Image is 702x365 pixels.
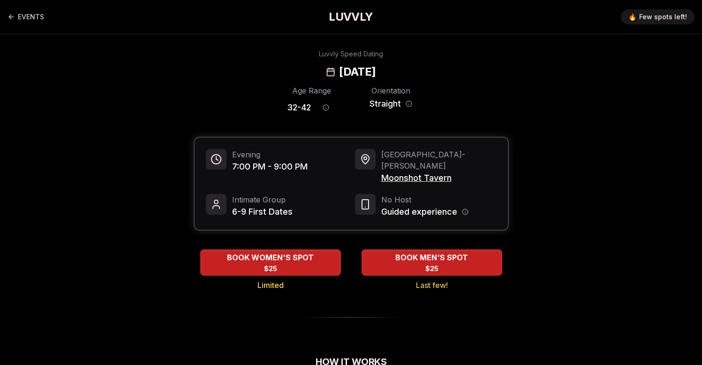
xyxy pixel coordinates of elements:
span: $25 [425,264,438,273]
span: Limited [257,280,284,291]
a: LUVVLY [329,9,373,24]
span: Guided experience [381,205,457,218]
span: [GEOGRAPHIC_DATA] - [PERSON_NAME] [381,149,497,171]
span: No Host [381,194,468,205]
button: Age range information [316,97,336,118]
span: BOOK WOMEN'S SPOT [225,252,316,263]
button: Host information [462,209,468,215]
div: Age Range [287,85,336,96]
button: Orientation information [406,101,412,107]
div: Luvvly Speed Dating [319,49,383,59]
div: Orientation [366,85,415,96]
span: Moonshot Tavern [381,171,497,185]
span: 7:00 PM - 9:00 PM [232,160,308,173]
span: 6-9 First Dates [232,205,293,218]
h2: [DATE] [339,64,376,79]
span: BOOK MEN'S SPOT [393,252,470,263]
span: Few spots left! [639,12,687,22]
span: Evening [232,149,308,160]
a: Back to events [8,8,44,26]
span: Last few! [416,280,448,291]
span: 32 - 42 [287,101,311,114]
span: $25 [264,264,277,273]
span: Intimate Group [232,194,293,205]
span: Straight [370,97,401,110]
button: BOOK MEN'S SPOT - Last few! [362,249,502,276]
button: BOOK WOMEN'S SPOT - Limited [200,249,341,276]
span: 🔥 [628,12,636,22]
